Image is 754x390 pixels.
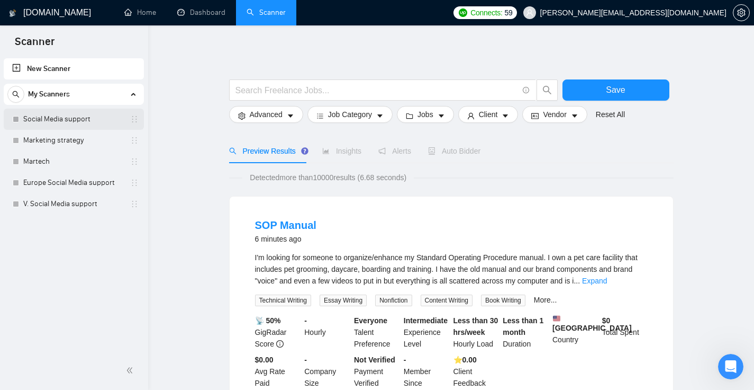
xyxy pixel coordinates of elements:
[229,147,237,155] span: search
[253,354,303,389] div: Avg Rate Paid
[130,157,139,166] span: holder
[229,147,305,155] span: Preview Results
[307,106,393,123] button: barsJob Categorycaret-down
[247,8,286,17] a: searchScanner
[7,86,24,103] button: search
[470,7,502,19] span: Connects:
[354,356,395,364] b: Not Verified
[322,147,330,155] span: area-chart
[130,179,139,187] span: holder
[503,316,543,336] b: Less than 1 month
[28,84,70,105] span: My Scanners
[23,193,124,215] a: V. Social Media support
[255,252,648,287] div: I'm looking for someone to organize/enhance my Standard Operating Procedure manual. I own a pet c...
[378,147,386,155] span: notification
[4,84,144,215] li: My Scanners
[302,354,352,389] div: Company Size
[238,112,246,120] span: setting
[316,112,324,120] span: bars
[733,4,750,21] button: setting
[458,106,519,123] button: userClientcaret-down
[300,146,310,156] div: Tooltip anchor
[417,109,433,120] span: Jobs
[255,316,281,325] b: 📡 50%
[250,109,283,120] span: Advanced
[242,172,414,183] span: Detected more than 10000 results (6.68 seconds)
[235,84,518,97] input: Search Freelance Jobs...
[302,315,352,350] div: Hourly
[378,147,411,155] span: Alerts
[451,315,501,350] div: Hourly Load
[531,112,539,120] span: idcard
[352,354,402,389] div: Payment Verified
[402,315,451,350] div: Experience Level
[428,147,480,155] span: Auto Bidder
[229,106,303,123] button: settingAdvancedcaret-down
[534,296,557,304] a: More...
[428,147,435,155] span: robot
[4,58,144,79] li: New Scanner
[402,354,451,389] div: Member Since
[596,109,625,120] a: Reset All
[320,295,367,306] span: Essay Writing
[376,112,384,120] span: caret-down
[322,147,361,155] span: Insights
[718,354,743,379] iframe: Intercom live chat
[481,295,525,306] span: Book Writing
[12,58,135,79] a: New Scanner
[23,151,124,172] a: Martech
[467,112,475,120] span: user
[23,172,124,193] a: Europe Social Media support
[126,365,137,376] span: double-left
[406,112,413,120] span: folder
[552,315,632,332] b: [GEOGRAPHIC_DATA]
[421,295,473,306] span: Content Writing
[537,79,558,101] button: search
[354,316,387,325] b: Everyone
[404,316,448,325] b: Intermediate
[304,316,307,325] b: -
[553,315,560,322] img: 🇺🇸
[130,200,139,208] span: holder
[124,8,156,17] a: homeHome
[23,109,124,130] a: Social Media support
[8,91,24,98] span: search
[451,354,501,389] div: Client Feedback
[438,112,445,120] span: caret-down
[276,340,284,348] span: info-circle
[304,356,307,364] b: -
[526,9,533,16] span: user
[9,5,16,22] img: logo
[130,136,139,145] span: holder
[571,112,578,120] span: caret-down
[255,356,274,364] b: $0.00
[6,34,63,56] span: Scanner
[255,219,316,231] a: SOP Manual
[600,315,650,350] div: Total Spent
[287,112,294,120] span: caret-down
[352,315,402,350] div: Talent Preference
[550,315,600,350] div: Country
[543,109,566,120] span: Vendor
[459,8,467,17] img: upwork-logo.png
[574,277,580,285] span: ...
[404,356,406,364] b: -
[479,109,498,120] span: Client
[255,295,311,306] span: Technical Writing
[606,83,625,96] span: Save
[23,130,124,151] a: Marketing strategy
[501,315,550,350] div: Duration
[453,356,477,364] b: ⭐️ 0.00
[130,115,139,123] span: holder
[733,8,749,17] span: setting
[602,316,611,325] b: $ 0
[562,79,669,101] button: Save
[397,106,454,123] button: folderJobscaret-down
[582,277,607,285] a: Expand
[537,85,557,95] span: search
[255,253,638,285] span: I'm looking for someone to organize/enhance my Standard Operating Procedure manual. I own a pet c...
[328,109,372,120] span: Job Category
[502,112,509,120] span: caret-down
[177,8,225,17] a: dashboardDashboard
[375,295,412,306] span: Nonfiction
